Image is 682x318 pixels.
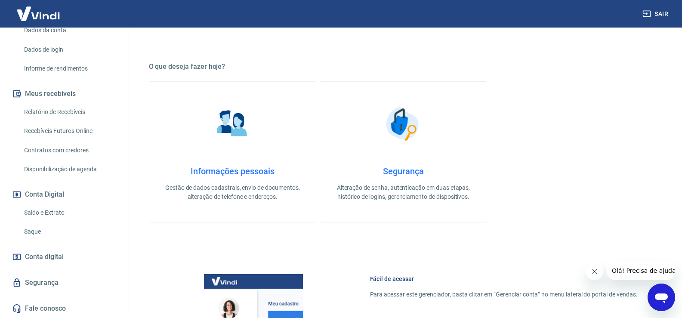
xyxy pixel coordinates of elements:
[211,102,254,145] img: Informações pessoais
[641,6,672,22] button: Sair
[149,81,316,222] a: Informações pessoaisInformações pessoaisGestão de dados cadastrais, envio de documentos, alteraçã...
[10,273,118,292] a: Segurança
[25,251,64,263] span: Conta digital
[10,299,118,318] a: Fale conosco
[10,247,118,266] a: Conta digital
[334,166,473,176] h4: Segurança
[21,142,118,159] a: Contratos com credores
[370,290,638,299] p: Para acessar este gerenciador, basta clicar em “Gerenciar conta” no menu lateral do portal de ven...
[648,284,675,311] iframe: Botão para abrir a janela de mensagens
[10,0,66,27] img: Vindi
[10,84,118,103] button: Meus recebíveis
[21,223,118,241] a: Saque
[21,161,118,178] a: Disponibilização de agenda
[163,183,302,201] p: Gestão de dados cadastrais, envio de documentos, alteração de telefone e endereços.
[21,22,118,39] a: Dados da conta
[21,60,118,77] a: Informe de rendimentos
[163,166,302,176] h4: Informações pessoais
[586,263,603,280] iframe: Fechar mensagem
[21,204,118,222] a: Saldo e Extrato
[382,102,425,145] img: Segurança
[21,41,118,59] a: Dados de login
[370,275,638,283] h6: Fácil de acessar
[5,6,72,13] span: Olá! Precisa de ajuda?
[21,122,118,140] a: Recebíveis Futuros Online
[149,62,658,71] h5: O que deseja fazer hoje?
[21,103,118,121] a: Relatório de Recebíveis
[334,183,473,201] p: Alteração de senha, autenticação em duas etapas, histórico de logins, gerenciamento de dispositivos.
[607,261,675,280] iframe: Mensagem da empresa
[320,81,487,222] a: SegurançaSegurançaAlteração de senha, autenticação em duas etapas, histórico de logins, gerenciam...
[10,185,118,204] button: Conta Digital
